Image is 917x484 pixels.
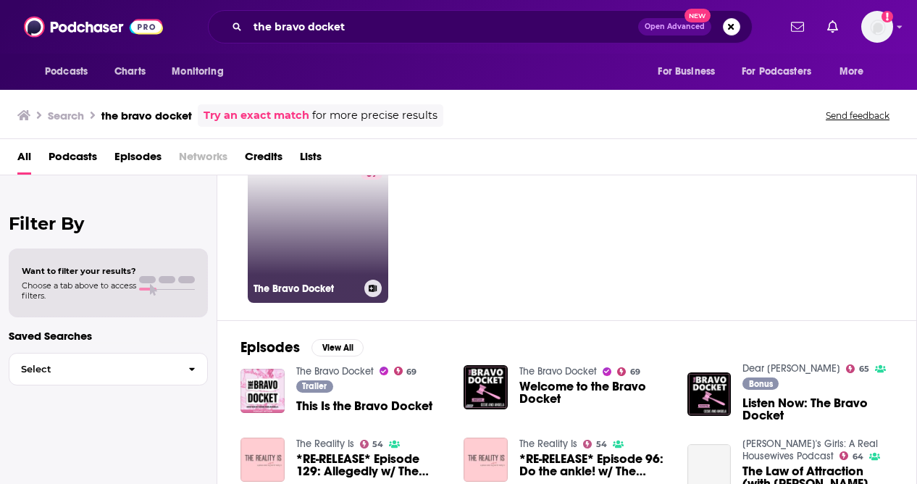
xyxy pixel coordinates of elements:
a: 54 [360,440,384,448]
span: Networks [179,145,227,175]
p: Saved Searches [9,329,208,343]
span: Want to filter your results? [22,266,136,276]
button: Send feedback [821,109,894,122]
span: For Podcasters [742,62,811,82]
img: *RE-RELEASE* Episode 129: Allegedly w/ The Bravo Docket (RHOSLC) [240,438,285,482]
img: Welcome to the Bravo Docket [464,365,508,409]
span: 54 [372,441,383,448]
a: The Reality Is [519,438,577,450]
a: 54 [583,440,607,448]
a: Charts [105,58,154,85]
div: Search podcasts, credits, & more... [208,10,753,43]
a: Lists [300,145,322,175]
span: 69 [406,369,416,375]
h2: Episodes [240,338,300,356]
a: 64 [839,451,863,460]
a: Podcasts [49,145,97,175]
a: Credits [245,145,282,175]
a: Show notifications dropdown [785,14,810,39]
a: 69The Bravo Docket [248,162,388,303]
span: More [839,62,864,82]
span: 64 [853,454,863,460]
a: The Bravo Docket [296,365,374,377]
button: Select [9,353,208,385]
span: for more precise results [312,107,437,124]
span: 69 [630,369,640,375]
span: Trailer [302,382,327,391]
svg: Add a profile image [882,11,893,22]
span: Open Advanced [645,23,705,30]
img: Listen Now: The Bravo Docket [687,372,732,417]
img: This Is the Bravo Docket [240,369,285,413]
a: Andy's Girls: A Real Housewives Podcast [742,438,878,462]
a: 69 [617,367,640,376]
button: Show profile menu [861,11,893,43]
span: Charts [114,62,146,82]
span: Logged in as camsdkc [861,11,893,43]
button: open menu [162,58,242,85]
a: *RE-RELEASE* Episode 96: Do the ankle! w/ The Bravo Docket (RHOBH) [519,453,670,477]
span: Select [9,364,177,374]
button: open menu [648,58,733,85]
img: User Profile [861,11,893,43]
h3: The Bravo Docket [254,283,359,295]
a: 65 [846,364,869,373]
a: The Reality Is [296,438,354,450]
a: Dear Shandy [742,362,840,375]
button: open menu [732,58,832,85]
a: *RE-RELEASE* Episode 129: Allegedly w/ The Bravo Docket (RHOSLC) [296,453,447,477]
a: This Is the Bravo Docket [296,400,432,412]
span: New [684,9,711,22]
button: open menu [829,58,882,85]
a: Listen Now: The Bravo Docket [742,397,893,422]
h3: the bravo docket [101,109,192,122]
h3: Search [48,109,84,122]
a: EpisodesView All [240,338,364,356]
img: *RE-RELEASE* Episode 96: Do the ankle! w/ The Bravo Docket (RHOBH) [464,438,508,482]
input: Search podcasts, credits, & more... [248,15,638,38]
a: Try an exact match [204,107,309,124]
span: Bonus [749,380,773,388]
img: Podchaser - Follow, Share and Rate Podcasts [24,13,163,41]
span: For Business [658,62,715,82]
button: Open AdvancedNew [638,18,711,36]
a: Welcome to the Bravo Docket [519,380,670,405]
a: Show notifications dropdown [821,14,844,39]
button: open menu [35,58,106,85]
a: Episodes [114,145,162,175]
h2: Filter By [9,213,208,234]
a: The Bravo Docket [519,365,597,377]
span: Choose a tab above to access filters. [22,280,136,301]
button: View All [311,339,364,356]
span: 54 [596,441,607,448]
a: 69 [394,367,417,375]
a: All [17,145,31,175]
span: Monitoring [172,62,223,82]
span: Podcasts [45,62,88,82]
span: 65 [859,366,869,372]
a: 69 [361,168,382,180]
